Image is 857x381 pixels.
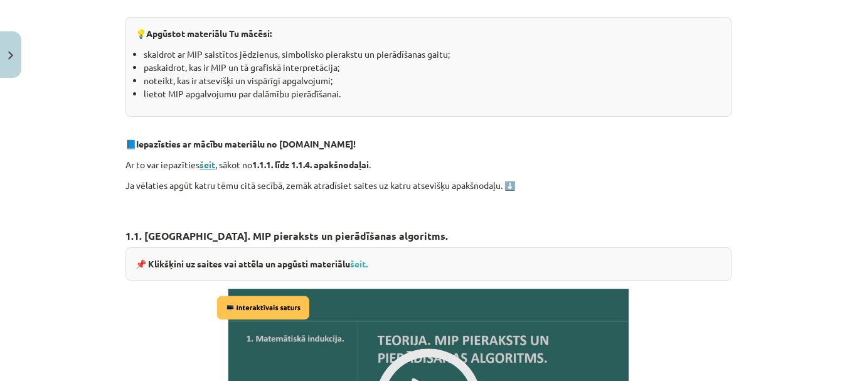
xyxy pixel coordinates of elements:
li: lietot MIP apgalvojumu par dalāmību pierādīšanai. [144,87,721,100]
p: 📘 [125,137,732,151]
b: Apgūstot materiālu Tu mācēsi: [146,28,272,39]
li: skaidrot ar MIP saistītos jēdzienus, simbolisko pierakstu un pierādīšanas gaitu; [144,48,721,61]
img: icon-close-lesson-0947bae3869378f0d4975bcd49f059093ad1ed9edebbc8119c70593378902aed.svg [8,51,13,60]
strong: 1.1.1. līdz 1.1.4. apakšnodaļai [252,159,369,170]
p: 💡 [136,27,721,40]
strong: 📌 Klikšķini uz saites vai attēla un apgūsti materiālu [136,258,368,269]
a: šeit. [350,258,368,269]
p: Ar to var iepazīties , sākot no . [125,158,732,171]
li: noteikt, kas ir atsevišķi un vispārīgi apgalvojumi; [144,74,721,87]
p: Ja vēlaties apgūt katru tēmu citā secībā, zemāk atradīsiet saites uz katru atsevišķu apakšnodaļu. ⬇️ [125,179,732,192]
strong: Iepazīsties ar mācību materiālu no [DOMAIN_NAME]! [136,138,356,149]
a: šeit [200,159,215,170]
strong: 1.1. [GEOGRAPHIC_DATA]. MIP pieraksts un pierādīšanas algoritms. [125,229,448,242]
li: paskaidrot, kas ir MIP un tā grafiskā interpretācija; [144,61,721,74]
